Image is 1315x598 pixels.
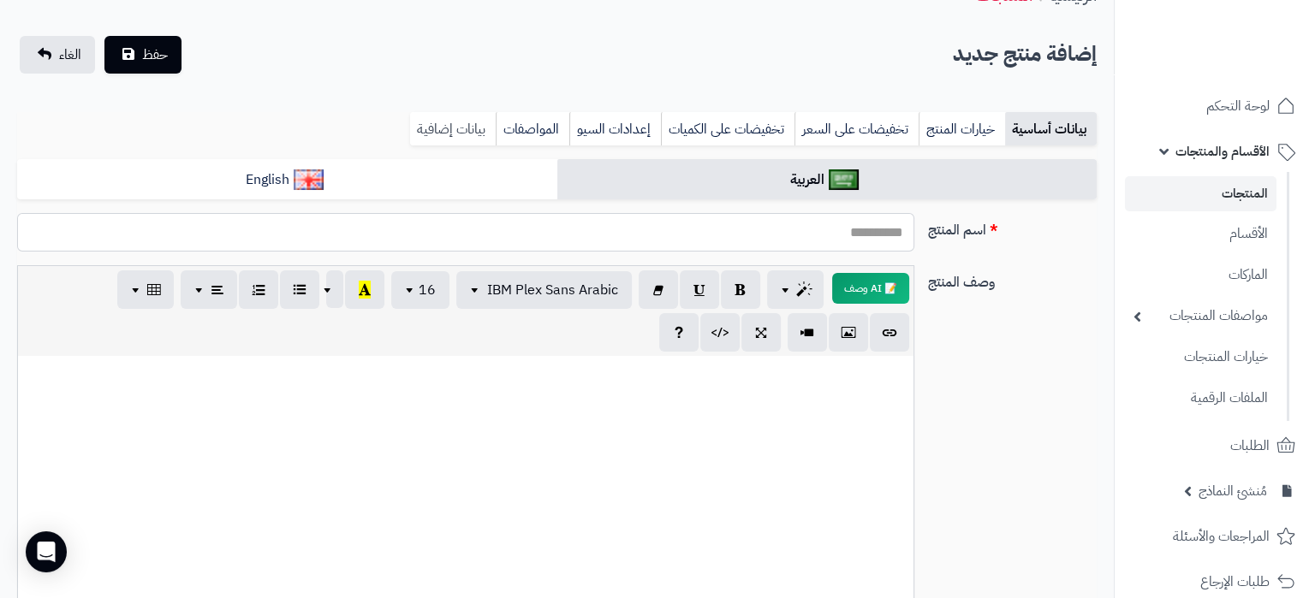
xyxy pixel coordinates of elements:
[569,112,661,146] a: إعدادات السيو
[1173,524,1270,548] span: المراجعات والأسئلة
[1125,176,1276,211] a: المنتجات
[1125,516,1305,557] a: المراجعات والأسئلة
[391,271,449,309] button: 16
[1125,380,1276,417] a: الملفات الرقمية
[1125,425,1305,466] a: الطلبات
[921,213,1104,240] label: اسم المنتج
[794,112,919,146] a: تخفيضات على السعر
[829,169,859,190] img: العربية
[832,273,909,304] button: 📝 AI وصف
[661,112,794,146] a: تخفيضات على الكميات
[487,280,618,300] span: IBM Plex Sans Arabic
[1125,298,1276,335] a: مواصفات المنتجات
[104,36,181,74] button: حفظ
[1199,21,1299,57] img: logo-2.png
[419,280,436,300] span: 16
[1206,94,1270,118] span: لوحة التحكم
[26,531,67,572] div: Open Intercom Messenger
[20,36,95,74] a: الغاء
[921,265,1104,293] label: وصف المنتج
[919,112,1005,146] a: خيارات المنتج
[496,112,569,146] a: المواصفات
[294,169,324,190] img: English
[1125,339,1276,376] a: خيارات المنتجات
[1199,479,1267,503] span: مُنشئ النماذج
[1125,86,1305,127] a: لوحة التحكم
[1230,434,1270,458] span: الطلبات
[1005,112,1097,146] a: بيانات أساسية
[557,159,1098,201] a: العربية
[142,44,168,65] span: حفظ
[17,159,557,201] a: English
[1200,570,1270,594] span: طلبات الإرجاع
[59,44,81,65] span: الغاء
[1175,139,1270,163] span: الأقسام والمنتجات
[410,112,496,146] a: بيانات إضافية
[456,271,632,309] button: IBM Plex Sans Arabic
[953,37,1097,72] h2: إضافة منتج جديد
[1125,216,1276,252] a: الأقسام
[1125,257,1276,293] a: الماركات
